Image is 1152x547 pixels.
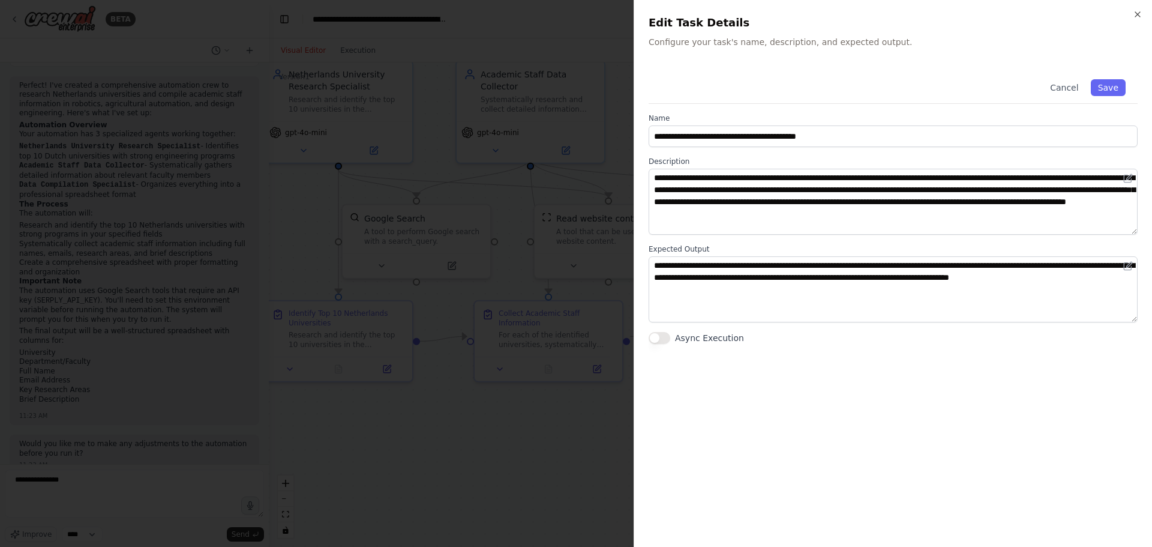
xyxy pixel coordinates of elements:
h2: Edit Task Details [649,14,1138,31]
p: Configure your task's name, description, and expected output. [649,36,1138,48]
button: Open in editor [1121,259,1135,273]
label: Name [649,113,1138,123]
label: Description [649,157,1138,166]
button: Open in editor [1121,171,1135,186]
label: Async Execution [675,332,744,344]
button: Cancel [1043,79,1085,96]
label: Expected Output [649,244,1138,254]
button: Save [1091,79,1126,96]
